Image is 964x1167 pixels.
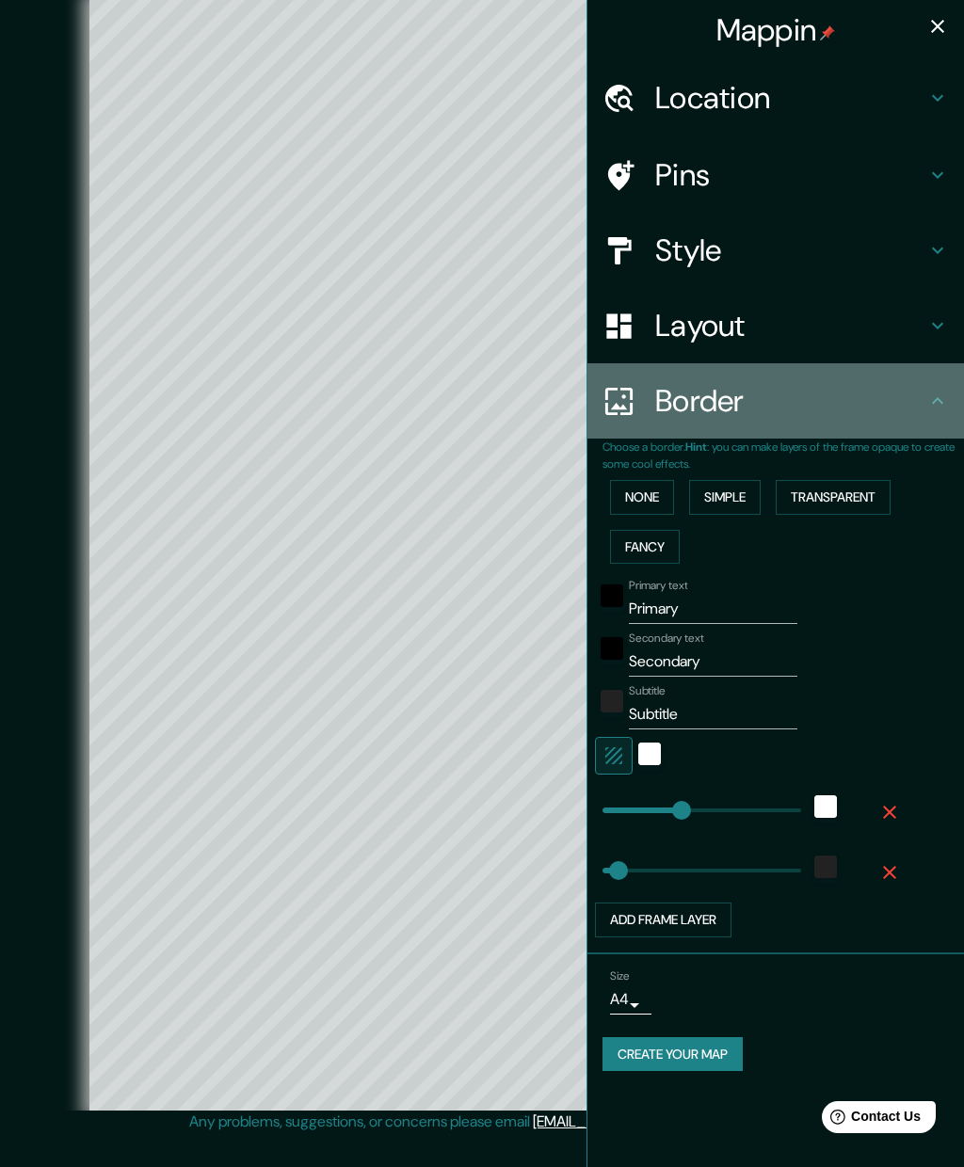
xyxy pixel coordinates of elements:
[638,743,661,765] button: white
[533,1111,765,1131] a: [EMAIL_ADDRESS][DOMAIN_NAME]
[189,1111,768,1133] p: Any problems, suggestions, or concerns please email .
[602,439,964,472] p: Choose a border. : you can make layers of the frame opaque to create some cool effects.
[587,363,964,439] div: Border
[629,578,687,594] label: Primary text
[587,288,964,363] div: Layout
[610,480,674,515] button: None
[655,156,926,194] h4: Pins
[629,683,666,699] label: Subtitle
[595,903,731,937] button: Add frame layer
[655,307,926,344] h4: Layout
[610,984,651,1015] div: A4
[796,1094,943,1146] iframe: Help widget launcher
[610,967,630,983] label: Size
[689,480,761,515] button: Simple
[587,213,964,288] div: Style
[601,690,623,712] button: color-222222
[820,25,835,40] img: pin-icon.png
[655,232,926,269] h4: Style
[601,637,623,660] button: black
[587,137,964,213] div: Pins
[776,480,891,515] button: Transparent
[814,795,837,818] button: white
[602,1037,743,1072] button: Create your map
[716,11,836,49] h4: Mappin
[655,79,926,117] h4: Location
[601,584,623,607] button: black
[814,855,837,878] button: color-222222
[587,60,964,136] div: Location
[629,631,704,647] label: Secondary text
[655,382,926,420] h4: Border
[685,440,707,455] b: Hint
[610,530,680,565] button: Fancy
